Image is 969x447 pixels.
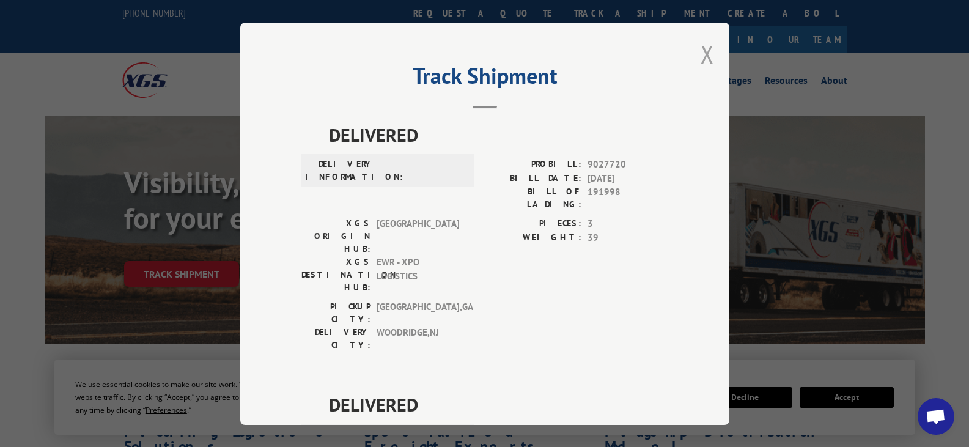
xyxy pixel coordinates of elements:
[377,326,459,352] span: WOODRIDGE , NJ
[329,391,668,418] span: DELIVERED
[485,185,581,211] label: BILL OF LADING:
[377,217,459,256] span: [GEOGRAPHIC_DATA]
[485,158,581,172] label: PROBILL:
[588,231,668,245] span: 39
[301,300,370,326] label: PICKUP CITY:
[301,67,668,91] h2: Track Shipment
[588,217,668,231] span: 3
[301,217,370,256] label: XGS ORIGIN HUB:
[301,256,370,294] label: XGS DESTINATION HUB:
[588,185,668,211] span: 191998
[588,171,668,185] span: [DATE]
[701,38,714,70] button: Close modal
[485,171,581,185] label: BILL DATE:
[485,217,581,231] label: PIECES:
[918,398,954,435] div: Open chat
[588,158,668,172] span: 9027720
[377,256,459,294] span: EWR - XPO LOGISTICS
[301,326,370,352] label: DELIVERY CITY:
[377,300,459,326] span: [GEOGRAPHIC_DATA] , GA
[485,231,581,245] label: WEIGHT:
[305,158,374,183] label: DELIVERY INFORMATION:
[329,121,668,149] span: DELIVERED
